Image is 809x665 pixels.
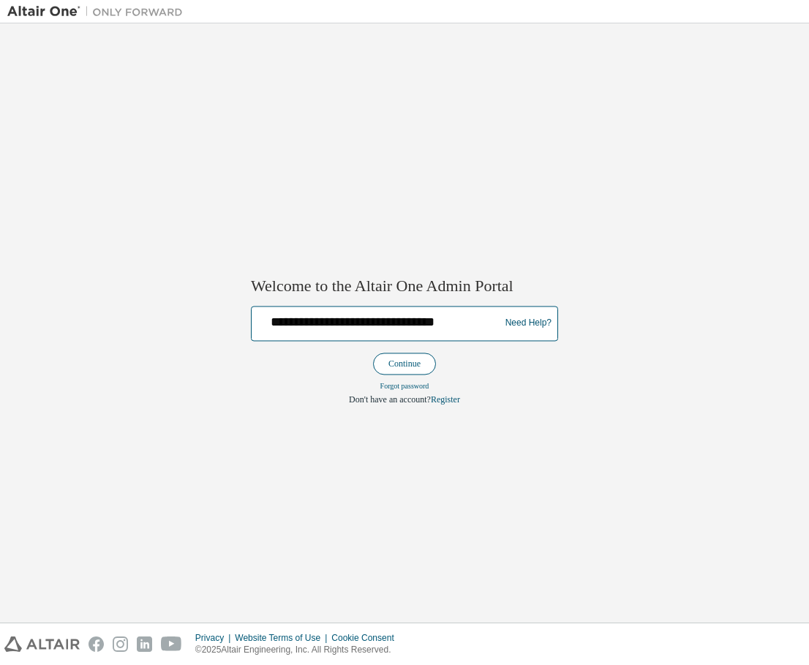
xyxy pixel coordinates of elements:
a: Need Help? [505,323,552,324]
img: youtube.svg [161,636,182,652]
a: Forgot password [380,382,429,390]
p: © 2025 Altair Engineering, Inc. All Rights Reserved. [195,644,403,656]
img: altair_logo.svg [4,636,80,652]
div: Privacy [195,632,235,644]
img: instagram.svg [113,636,128,652]
img: linkedin.svg [137,636,152,652]
h2: Welcome to the Altair One Admin Portal [251,277,558,297]
span: Don't have an account? [349,394,431,405]
div: Website Terms of Use [235,632,331,644]
button: Continue [373,353,436,375]
div: Cookie Consent [331,632,402,644]
img: Altair One [7,4,190,19]
img: facebook.svg [89,636,104,652]
a: Register [431,394,460,405]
